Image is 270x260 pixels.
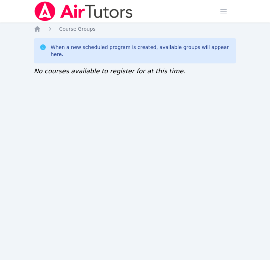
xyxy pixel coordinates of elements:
[34,25,236,32] nav: Breadcrumb
[59,26,95,32] span: Course Groups
[59,25,95,32] a: Course Groups
[51,44,231,58] div: When a new scheduled program is created, available groups will appear here.
[34,1,133,21] img: Air Tutors
[34,67,186,75] span: No courses available to register for at this time.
